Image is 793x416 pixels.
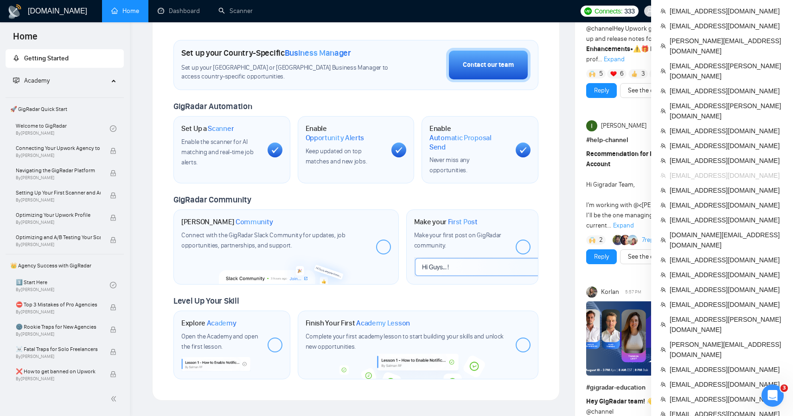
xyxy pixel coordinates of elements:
[110,326,116,333] span: lock
[670,126,784,136] span: [EMAIL_ADDRESS][DOMAIN_NAME]
[586,25,759,63] span: Hey Upwork growth hackers, here's our July round-up and release notes for GigRadar • is your prof...
[181,217,273,227] h1: [PERSON_NAME]
[660,272,666,278] span: team
[660,143,666,149] span: team
[429,124,508,151] h1: Enable
[594,252,609,262] a: Reply
[16,322,101,331] span: 🌚 Rookie Traps for New Agencies
[16,197,101,203] span: By [PERSON_NAME]
[594,85,609,96] a: Reply
[670,230,784,250] span: [DOMAIN_NAME][EMAIL_ADDRESS][DOMAIN_NAME]
[16,210,101,220] span: Optimizing Your Upwork Profile
[173,195,251,205] span: GigRadar Community
[414,231,501,249] span: Make your first post on GigRadar community.
[110,125,116,132] span: check-circle
[586,83,617,98] button: Reply
[627,235,638,245] img: Joaquin Arcardini
[110,170,116,176] span: lock
[236,217,273,227] span: Community
[586,286,597,298] img: Korlan
[613,235,623,245] img: Toby Fox-Mason
[16,220,101,225] span: By [PERSON_NAME]
[660,302,666,307] span: team
[641,69,645,78] span: 3
[446,48,531,82] button: Contact our team
[660,396,666,402] span: team
[586,397,645,405] strong: Hey GigRadar team!
[589,237,595,243] img: 🙌
[208,124,234,133] span: Scanner
[670,299,784,310] span: [EMAIL_ADDRESS][DOMAIN_NAME]
[13,77,19,84] span: fund-projection-screen
[181,332,258,351] span: Open the Academy and open the first lesson.
[670,36,784,56] span: [PERSON_NAME][EMAIL_ADDRESS][DOMAIN_NAME]
[6,256,123,275] span: 👑 Agency Success with GigRadar
[660,128,666,134] span: team
[670,21,784,31] span: [EMAIL_ADDRESS][DOMAIN_NAME]
[173,101,252,111] span: GigRadar Automation
[16,188,101,197] span: Setting Up Your First Scanner and Auto-Bidder
[24,77,50,84] span: Academy
[586,150,753,229] span: Hi Gigradar Team, I’m working with @<[PERSON_NAME]> under his agency, and I’ll be the one managin...
[306,332,504,351] span: Complete your first academy lesson to start building your skills and unlock new opportunities.
[604,55,625,63] span: Expand
[625,288,641,296] span: 5:57 PM
[448,217,478,227] span: First Post
[660,43,666,49] span: team
[646,397,654,405] span: 👋
[586,408,614,416] span: @channel
[624,6,634,16] span: 333
[670,200,784,210] span: [EMAIL_ADDRESS][DOMAIN_NAME]
[111,7,139,15] a: homeHome
[110,304,116,311] span: lock
[660,173,666,178] span: team
[173,296,239,306] span: Level Up Your Skill
[586,249,617,264] button: Reply
[670,314,784,335] span: [EMAIL_ADDRESS][PERSON_NAME][DOMAIN_NAME]
[110,282,116,288] span: check-circle
[599,235,603,245] span: 2
[670,170,784,181] span: [EMAIL_ADDRESS][DOMAIN_NAME]
[670,285,784,295] span: [EMAIL_ADDRESS][DOMAIN_NAME]
[463,60,514,70] div: Contact our team
[306,133,365,143] span: Opportunity Alerts
[660,257,666,263] span: team
[670,255,784,265] span: [EMAIL_ADDRESS][DOMAIN_NAME]
[306,318,410,328] h1: Finish Your First
[586,25,614,32] span: @channel
[16,344,101,354] span: ☠️ Fatal Traps for Solo Freelancers
[660,347,666,352] span: team
[628,252,669,262] a: See the details
[601,121,646,131] span: [PERSON_NAME]
[16,275,110,295] a: 1️⃣ Start HereBy[PERSON_NAME]
[586,35,759,53] strong: New Features &amp; Enhancements
[219,252,353,284] img: slackcommunity-bg.png
[110,192,116,199] span: lock
[13,55,19,61] span: rocket
[660,237,666,243] span: team
[6,100,123,118] span: 🚀 GigRadar Quick Start
[586,301,697,376] img: F09A7NG08K1-GR%20Academy%20-%20Tamara%20Levit.png
[670,270,784,280] span: [EMAIL_ADDRESS][DOMAIN_NAME]
[620,83,677,98] button: See the details
[16,354,101,359] span: By [PERSON_NAME]
[16,166,101,175] span: Navigating the GigRadar Platform
[660,88,666,94] span: team
[670,156,784,166] span: [EMAIL_ADDRESS][DOMAIN_NAME]
[633,45,641,53] span: ⚠️
[110,394,120,403] span: double-left
[631,71,638,77] img: 👍
[16,309,101,315] span: By [PERSON_NAME]
[660,158,666,163] span: team
[181,48,351,58] h1: Set up your Country-Specific
[610,71,617,77] img: ❤️
[660,217,666,223] span: team
[586,135,759,145] h1: # help-channel
[16,233,101,242] span: Optimizing and A/B Testing Your Scanner for Better Results
[660,68,666,74] span: team
[181,318,237,328] h1: Explore
[181,64,391,81] span: Set up your [GEOGRAPHIC_DATA] or [GEOGRAPHIC_DATA] Business Manager to access country-specific op...
[181,138,253,166] span: Enable the scanner for AI matching and real-time job alerts.
[16,175,101,181] span: By [PERSON_NAME]
[110,371,116,377] span: lock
